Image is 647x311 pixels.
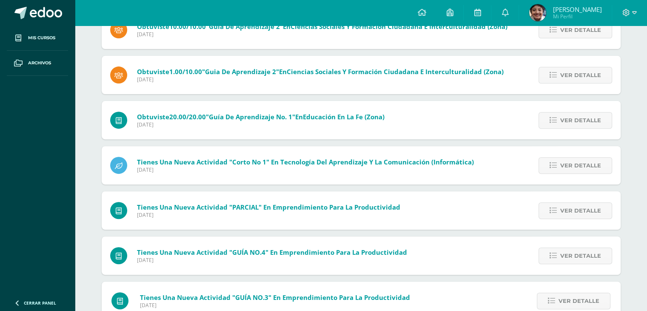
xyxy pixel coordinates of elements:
span: [DATE] [137,31,507,38]
span: Tienes una nueva actividad "Corto No 1" En Tecnología del Aprendizaje y la Comunicación (Informát... [137,158,474,166]
span: Ver detalle [560,67,601,83]
span: Ver detalle [560,112,601,128]
span: 1.00/10.00 [169,67,202,76]
a: Mis cursos [7,26,68,51]
span: [DATE] [137,166,474,173]
img: 6f4b40384da3c157b5653b523cc5b1f8.png [529,4,546,21]
span: Ver detalle [560,248,601,264]
span: Tienes una nueva actividad "GUÍA NO.4" En Emprendimiento para la Productividad [137,248,407,256]
span: Mis cursos [28,35,55,41]
span: Ver detalle [559,293,599,309]
span: [DATE] [137,121,385,128]
span: Obtuviste en [137,112,385,121]
span: [PERSON_NAME] [553,5,601,14]
span: Archivos [28,60,51,66]
span: Cerrar panel [24,300,56,306]
span: "Guia de aprendizaje 2" [206,22,283,31]
span: Mi Perfil [553,13,601,20]
span: Ciencias Sociales y Formación Ciudadana e Interculturalidad (Zona) [287,67,504,76]
span: Ciencias Sociales y Formación Ciudadana e Interculturalidad (Zona) [291,22,507,31]
span: Tienes una nueva actividad "GUÍA NO.3" En Emprendimiento para la Productividad [140,293,410,302]
span: 20.00/20.00 [169,112,206,121]
span: Ver detalle [560,203,601,219]
span: Obtuviste en [137,67,504,76]
span: [DATE] [140,302,410,309]
span: [DATE] [137,256,407,264]
a: Archivos [7,51,68,76]
span: "Guía de Aprendizaje No. 1" [206,112,295,121]
span: [DATE] [137,76,504,83]
span: Ver detalle [560,22,601,38]
span: "Guia de aprendizaje 2" [202,67,279,76]
span: Ver detalle [560,158,601,173]
span: Educación en la Fe (Zona) [303,112,385,121]
span: 10.00/10.00 [169,22,206,31]
span: [DATE] [137,211,400,219]
span: Tienes una nueva actividad "PARCIAL" En Emprendimiento para la Productividad [137,203,400,211]
span: Obtuviste en [137,22,507,31]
